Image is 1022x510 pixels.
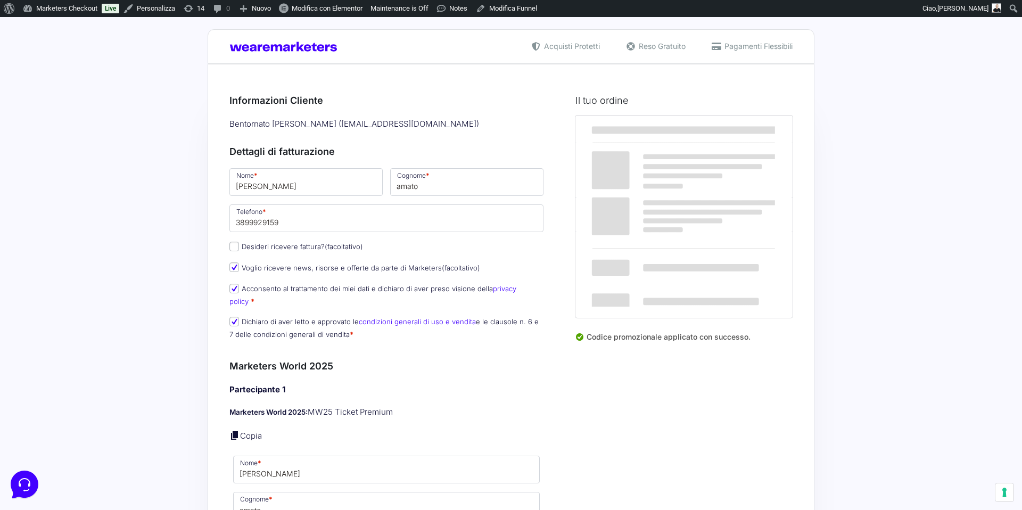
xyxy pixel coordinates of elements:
[575,116,700,143] th: Prodotto
[229,242,239,251] input: Desideri ricevere fattura?(facoltativo)
[575,198,700,232] th: Subtotale
[575,93,793,108] h3: Il tuo ordine
[722,40,793,52] span: Pagamenti Flessibili
[229,93,543,108] h3: Informazioni Cliente
[139,342,204,366] button: Aiuto
[24,155,174,166] input: Cerca un articolo...
[69,96,157,104] span: Inizia una conversazione
[229,262,239,272] input: Voglio ricevere news, risorse e offerte da parte di Marketers(facoltativo)
[240,431,262,441] a: Copia
[229,242,363,251] label: Desideri ricevere fattura?
[229,359,543,373] h3: Marketers World 2025
[937,4,988,12] span: [PERSON_NAME]
[575,331,793,351] div: Codice promozionale applicato con successo.
[226,116,547,133] div: Bentornato [PERSON_NAME] ( [EMAIL_ADDRESS][DOMAIN_NAME] )
[74,342,139,366] button: Messaggi
[17,43,90,51] span: Le tue conversazioni
[113,132,196,141] a: Apri Centro Assistenza
[575,232,700,317] th: Totale
[92,357,121,366] p: Messaggi
[442,264,480,272] span: (facoltativo)
[229,168,383,196] input: Nome *
[390,168,543,196] input: Cognome *
[51,60,72,81] img: dark
[325,242,363,251] span: (facoltativo)
[229,204,543,232] input: Telefono *
[229,406,543,418] p: MW25 Ticket Premium
[292,4,362,12] span: Modifica con Elementor
[359,317,476,326] a: condizioni generali di uso e vendita
[32,357,50,366] p: Home
[164,357,179,366] p: Aiuto
[636,40,686,52] span: Reso Gratuito
[9,342,74,366] button: Home
[541,40,600,52] span: Acquisti Protetti
[9,9,179,26] h2: Ciao da Marketers 👋
[17,60,38,81] img: dark
[17,132,83,141] span: Trova una risposta
[9,468,40,500] iframe: Customerly Messenger Launcher
[229,408,308,416] strong: Marketers World 2025:
[229,144,543,159] h3: Dettagli di fatturazione
[229,317,239,326] input: Dichiaro di aver letto e approvato lecondizioni generali di uso e venditae le clausole n. 6 e 7 d...
[229,284,516,305] label: Acconsento al trattamento dei miei dati e dichiaro di aver preso visione della
[229,284,516,305] a: privacy policy
[17,89,196,111] button: Inizia una conversazione
[700,116,793,143] th: Subtotale
[229,264,480,272] label: Voglio ricevere news, risorse e offerte da parte di Marketers
[229,317,539,338] label: Dichiaro di aver letto e approvato le e le clausole n. 6 e 7 delle condizioni generali di vendita
[102,4,119,13] a: Live
[34,60,55,81] img: dark
[229,430,240,441] a: Copia i dettagli dell'acquirente
[995,483,1013,501] button: Le tue preferenze relative al consenso per le tecnologie di tracciamento
[229,284,239,293] input: Acconsento al trattamento dei miei dati e dichiaro di aver preso visione dellaprivacy policy
[229,384,543,396] h4: Partecipante 1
